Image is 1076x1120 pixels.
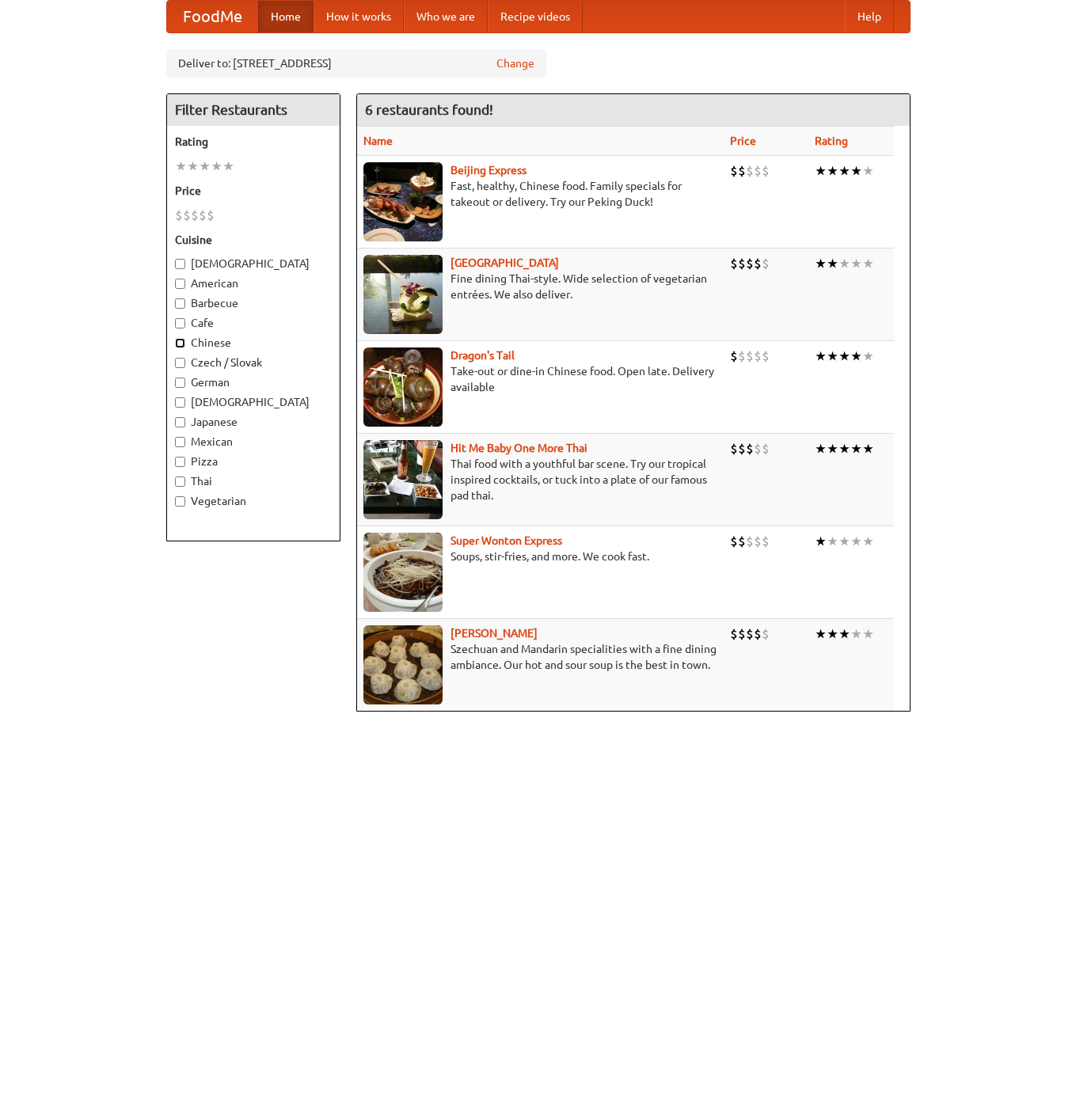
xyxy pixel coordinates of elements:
li: ★ [815,533,827,550]
li: ★ [862,625,874,643]
label: [DEMOGRAPHIC_DATA] [175,394,332,410]
input: Pizza [175,457,185,467]
li: ★ [827,347,838,365]
p: Fine dining Thai-style. Wide selection of vegetarian entrées. We also deliver. [363,271,718,302]
li: ★ [827,440,838,457]
li: ★ [850,347,862,365]
li: $ [738,347,746,365]
li: $ [183,207,191,224]
b: [PERSON_NAME] [451,627,538,640]
li: ★ [211,158,222,175]
li: $ [730,162,738,180]
a: How it works [314,1,404,32]
input: Mexican [175,437,185,447]
a: Price [730,135,756,147]
li: ★ [838,347,850,365]
li: $ [730,255,738,272]
input: Cafe [175,318,185,328]
h5: Cuisine [175,232,332,248]
li: $ [738,162,746,180]
li: $ [762,533,770,550]
img: superwonton.jpg [363,533,443,612]
li: $ [191,207,199,224]
li: $ [754,347,762,365]
li: $ [762,255,770,272]
h5: Rating [175,134,332,150]
label: Thai [175,473,332,489]
img: shandong.jpg [363,625,443,704]
li: ★ [199,158,211,175]
input: Chinese [175,338,185,348]
li: $ [746,440,754,457]
li: $ [730,533,738,550]
label: Chinese [175,335,332,351]
li: $ [746,162,754,180]
li: $ [738,255,746,272]
img: dragon.jpg [363,347,443,427]
li: ★ [838,440,850,457]
li: $ [746,625,754,643]
input: [DEMOGRAPHIC_DATA] [175,397,185,408]
li: ★ [815,255,827,272]
li: ★ [838,533,850,550]
a: Super Wonton Express [451,534,562,547]
img: satay.jpg [363,255,443,334]
p: Szechuan and Mandarin specialities with a fine dining ambiance. Our hot and sour soup is the best... [363,641,718,673]
li: $ [738,440,746,457]
li: $ [730,625,738,643]
label: Barbecue [175,295,332,311]
li: ★ [862,347,874,365]
li: ★ [862,255,874,272]
li: ★ [838,255,850,272]
li: ★ [862,162,874,180]
input: Japanese [175,417,185,427]
li: ★ [827,533,838,550]
li: $ [199,207,207,224]
li: ★ [838,625,850,643]
li: ★ [187,158,199,175]
li: ★ [862,440,874,457]
li: ★ [850,162,862,180]
li: $ [730,440,738,457]
p: Soups, stir-fries, and more. We cook fast. [363,549,718,564]
li: $ [738,625,746,643]
a: Change [496,55,534,71]
li: ★ [815,440,827,457]
li: $ [746,347,754,365]
li: ★ [827,162,838,180]
img: beijing.jpg [363,162,443,241]
input: American [175,279,185,289]
label: Japanese [175,414,332,430]
p: Fast, healthy, Chinese food. Family specials for takeout or delivery. Try our Peking Duck! [363,178,718,210]
li: $ [746,255,754,272]
input: Thai [175,476,185,487]
li: ★ [862,533,874,550]
a: Name [363,135,393,147]
b: Hit Me Baby One More Thai [451,442,587,454]
li: $ [762,162,770,180]
li: $ [738,533,746,550]
a: Dragon's Tail [451,349,515,362]
a: Help [845,1,894,32]
li: $ [754,625,762,643]
a: FoodMe [167,1,258,32]
li: ★ [222,158,234,175]
ng-pluralize: 6 restaurants found! [365,102,493,117]
label: Pizza [175,454,332,469]
li: ★ [838,162,850,180]
li: ★ [850,440,862,457]
li: $ [754,162,762,180]
a: Who we are [404,1,488,32]
p: Thai food with a youthful bar scene. Try our tropical inspired cocktails, or tuck into a plate of... [363,456,718,503]
li: $ [730,347,738,365]
li: $ [762,625,770,643]
label: Czech / Slovak [175,355,332,370]
li: ★ [827,625,838,643]
li: $ [754,255,762,272]
input: [DEMOGRAPHIC_DATA] [175,259,185,269]
label: Mexican [175,434,332,450]
h5: Price [175,183,332,199]
a: Beijing Express [451,164,527,177]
